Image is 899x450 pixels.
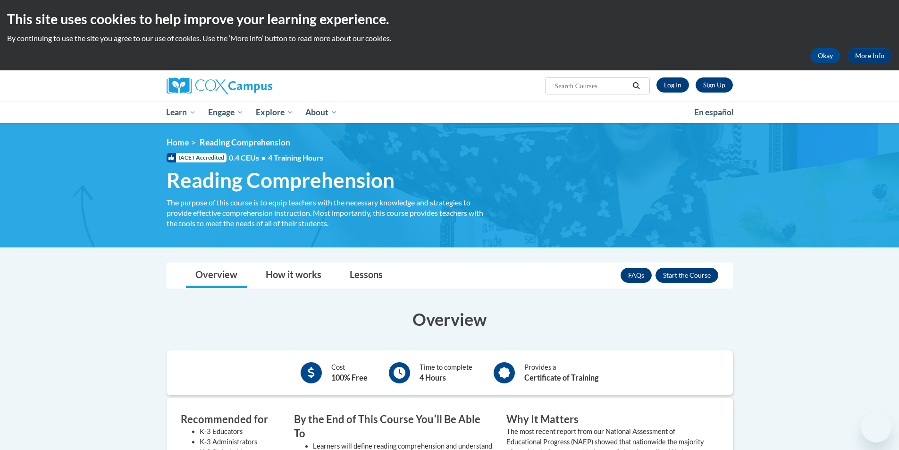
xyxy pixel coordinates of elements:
[524,373,598,382] b: Certificate of Training
[294,412,492,442] h3: By the End of This Course Youʹll Be Able To
[152,102,747,123] div: Main menu
[167,168,395,193] span: Reading Comprehension
[696,77,733,93] a: Register
[250,102,300,123] a: Explore
[694,107,734,117] span: En español
[524,362,598,383] div: Provides a
[166,107,196,118] span: Learn
[331,373,368,382] b: 100% Free
[256,107,294,118] span: Explore
[621,268,652,283] a: FAQs
[208,107,244,118] span: Engage
[629,80,643,92] button: Search
[688,102,740,122] a: En español
[554,80,629,92] input: Search Courses
[256,263,331,288] a: How it works
[7,9,892,28] h2: This site uses cookies to help improve your learning experience.
[340,263,392,288] a: Lessons
[181,412,280,427] h3: Recommended for
[656,77,689,93] a: Log In
[167,153,227,162] span: IACET Accredited
[268,153,323,162] span: 4 Training Hours
[167,77,272,94] img: Cox Campus
[200,137,290,147] span: Reading Comprehension
[305,107,337,118] span: About
[229,153,323,163] span: 0.4 CEUs
[848,48,892,63] a: More Info
[261,153,266,162] span: •
[420,362,472,383] div: Time to complete
[186,263,247,288] a: Overview
[167,197,492,229] div: The purpose of this course is to equip teachers with the necessary knowledge and strategies to pr...
[200,437,280,447] li: K-3 Administrators
[299,102,344,123] a: About
[167,307,733,331] h3: Overview
[655,268,718,283] button: Enroll
[167,77,346,94] a: Cox Campus
[506,412,705,427] h3: Why It Matters
[160,102,202,123] a: Learn
[420,373,446,382] b: 4 Hours
[861,412,891,442] iframe: Button to launch messaging window
[810,48,840,63] button: Okay
[167,137,189,147] a: Home
[331,362,368,383] div: Cost
[7,33,892,43] p: By continuing to use the site you agree to our use of cookies. Use the ‘More info’ button to read...
[202,102,250,123] a: Engage
[200,426,280,437] li: K-3 Educators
